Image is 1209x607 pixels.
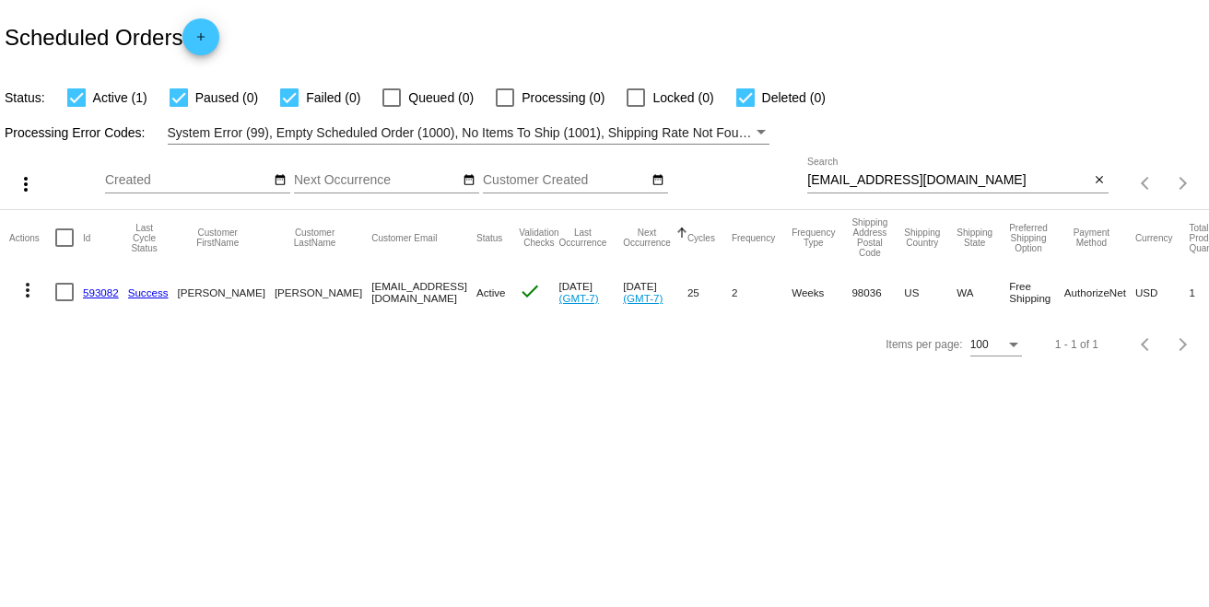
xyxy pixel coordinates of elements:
[792,228,835,248] button: Change sorting for FrequencyType
[93,87,147,109] span: Active (1)
[1009,223,1048,253] button: Change sorting for PreferredShippingOption
[970,338,989,351] span: 100
[5,90,45,105] span: Status:
[371,265,476,319] mat-cell: [EMAIL_ADDRESS][DOMAIN_NAME]
[294,173,460,188] input: Next Occurrence
[807,173,1089,188] input: Search
[519,280,541,302] mat-icon: check
[1165,326,1202,363] button: Next page
[1128,326,1165,363] button: Previous page
[476,232,502,243] button: Change sorting for Status
[559,265,624,319] mat-cell: [DATE]
[904,228,940,248] button: Change sorting for ShippingCountry
[792,265,851,319] mat-cell: Weeks
[5,125,146,140] span: Processing Error Codes:
[1064,265,1135,319] mat-cell: AuthorizeNet
[128,223,161,253] button: Change sorting for LastProcessingCycleId
[623,265,687,319] mat-cell: [DATE]
[190,30,212,53] mat-icon: add
[83,286,119,298] a: 593082
[1009,265,1064,319] mat-cell: Free Shipping
[732,232,775,243] button: Change sorting for Frequency
[623,292,663,304] a: (GMT-7)
[970,339,1022,352] mat-select: Items per page:
[83,232,90,243] button: Change sorting for Id
[1135,265,1190,319] mat-cell: USD
[1064,228,1119,248] button: Change sorting for PaymentMethod.Type
[623,228,671,248] button: Change sorting for NextOccurrenceUtc
[522,87,604,109] span: Processing (0)
[1135,232,1173,243] button: Change sorting for CurrencyIso
[1165,165,1202,202] button: Next page
[1093,173,1106,188] mat-icon: close
[105,173,271,188] input: Created
[762,87,826,109] span: Deleted (0)
[957,228,992,248] button: Change sorting for ShippingState
[851,217,887,258] button: Change sorting for ShippingPostcode
[15,173,37,195] mat-icon: more_vert
[178,265,275,319] mat-cell: [PERSON_NAME]
[178,228,258,248] button: Change sorting for CustomerFirstName
[886,338,962,351] div: Items per page:
[732,265,792,319] mat-cell: 2
[5,18,219,55] h2: Scheduled Orders
[168,122,770,145] mat-select: Filter by Processing Error Codes
[408,87,474,109] span: Queued (0)
[1055,338,1098,351] div: 1 - 1 of 1
[1128,165,1165,202] button: Previous page
[195,87,258,109] span: Paused (0)
[519,210,558,265] mat-header-cell: Validation Checks
[17,279,39,301] mat-icon: more_vert
[483,173,649,188] input: Customer Created
[687,265,732,319] mat-cell: 25
[559,228,607,248] button: Change sorting for LastOccurrenceUtc
[1089,171,1109,191] button: Clear
[463,173,475,188] mat-icon: date_range
[651,173,664,188] mat-icon: date_range
[652,87,713,109] span: Locked (0)
[9,210,55,265] mat-header-cell: Actions
[904,265,957,319] mat-cell: US
[128,286,169,298] a: Success
[476,286,506,298] span: Active
[559,292,599,304] a: (GMT-7)
[687,232,715,243] button: Change sorting for Cycles
[957,265,1009,319] mat-cell: WA
[274,173,287,188] mat-icon: date_range
[306,87,360,109] span: Failed (0)
[275,228,355,248] button: Change sorting for CustomerLastName
[275,265,371,319] mat-cell: [PERSON_NAME]
[371,232,437,243] button: Change sorting for CustomerEmail
[851,265,904,319] mat-cell: 98036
